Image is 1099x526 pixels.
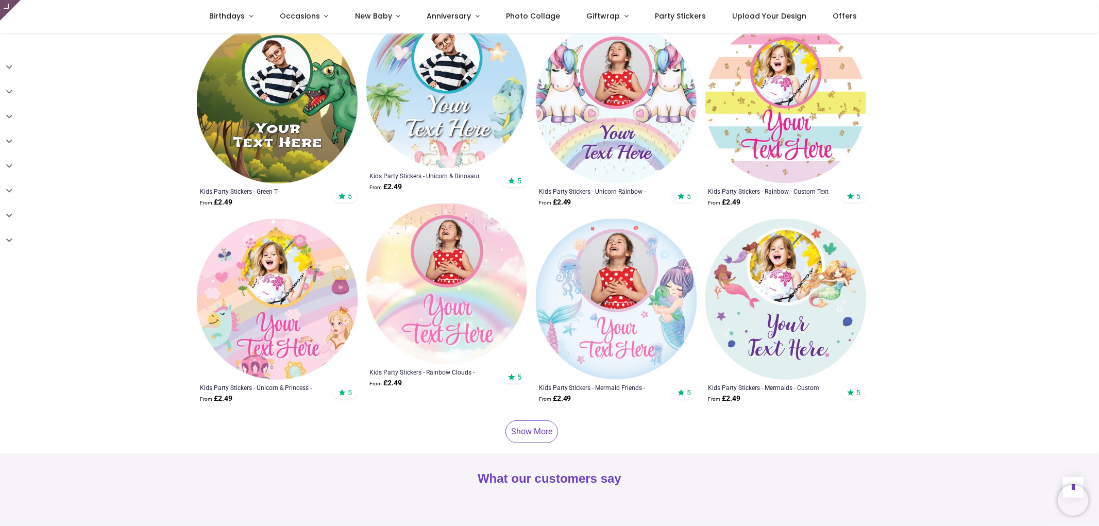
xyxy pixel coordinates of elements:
[687,192,691,201] span: 5
[517,176,521,185] span: 5
[369,182,402,192] strong: £ 2.49
[197,470,903,487] h2: What our customers say
[506,11,560,21] span: Photo Collage
[369,172,494,180] a: Kids Party Stickers - Unicorn & Dinosaur Friends - Custom Text
[366,7,528,168] img: Personalised Kids Party Stickers - Unicorn & Dinosaur Friends - Custom Text - 1 Photo
[705,23,867,184] img: Personalised Kids Party Stickers - Rainbow - Custom Text - 1 Photo
[280,11,320,21] span: Occasions
[539,200,551,206] span: From
[708,197,741,208] strong: £ 2.49
[539,197,571,208] strong: £ 2.49
[369,378,402,388] strong: £ 2.49
[366,203,528,365] img: Personalised Kids Party Stickers - Rainbow Clouds - Custom Text - 1 Photo
[536,219,697,380] img: Personalised Kids Party Stickers - Mermaid Friends - Custom Text - 1 Photo
[427,11,471,21] span: Anniversary
[732,11,806,21] span: Upload Your Design
[369,184,382,190] span: From
[708,396,721,402] span: From
[708,394,741,404] strong: £ 2.49
[539,396,551,402] span: From
[200,394,232,404] strong: £ 2.49
[705,219,867,380] img: Personalised Kids Party Stickers - Mermaids - Custom Text - 1 Photo
[833,11,857,21] span: Offers
[348,192,352,201] span: 5
[708,187,833,195] a: Kids Party Stickers - Rainbow - Custom Text
[369,368,494,376] a: Kids Party Stickers - Rainbow Clouds - Custom Text
[655,11,706,21] span: Party Stickers
[200,383,324,392] a: Kids Party Stickers - Unicorn & Princess - Custom Text
[586,11,620,21] span: Giftwrap
[505,420,558,443] a: Show More
[1058,485,1089,516] iframe: Brevo live chat
[209,11,245,21] span: Birthdays
[200,197,232,208] strong: £ 2.49
[200,187,324,195] a: Kids Party Stickers - Green T-[PERSON_NAME] Dinosaur - Custom Text
[369,381,382,386] span: From
[200,200,212,206] span: From
[856,388,860,397] span: 5
[536,23,697,184] img: Personalised Kids Party Stickers - Unicorn Rainbow - Custom Text - 1 Photo
[708,200,721,206] span: From
[197,219,358,380] img: Personalised Kids Party Stickers - Unicorn & Princess - Custom Text - 1 Photo
[539,187,663,195] a: Kids Party Stickers - Unicorn Rainbow - Custom Text
[687,388,691,397] span: 5
[197,23,358,184] img: Personalised Kids Party Stickers - Green T-Rex Dinosaur - Custom Text - 1 Photo
[539,394,571,404] strong: £ 2.49
[355,11,392,21] span: New Baby
[539,383,663,392] a: Kids Party Stickers - Mermaid Friends - Custom Text
[200,396,212,402] span: From
[856,192,860,201] span: 5
[517,372,521,382] span: 5
[708,383,833,392] a: Kids Party Stickers - Mermaids - Custom Text
[348,388,352,397] span: 5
